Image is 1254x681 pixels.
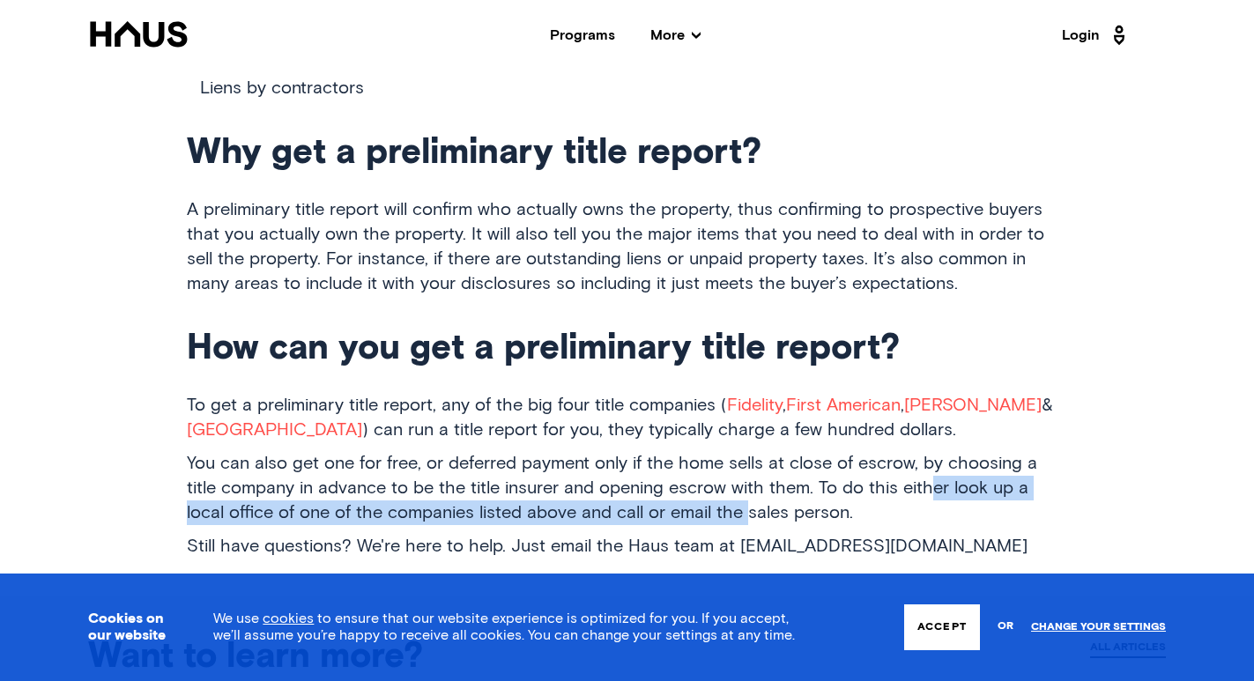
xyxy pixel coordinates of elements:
button: Accept [904,604,980,650]
a: Login [1062,21,1131,49]
p: A preliminary title report will confirm who actually owns the property, thus confirming to prospe... [187,197,1068,296]
p: Liens by contractors [200,76,1068,100]
a: First American [786,396,901,414]
p: You can also get one for free, or deferred payment only if the home sells at close of escrow, by ... [187,451,1068,525]
a: Programs [550,28,615,42]
p: Still have questions? We're here to help. Just email the Haus team at [EMAIL_ADDRESS][DOMAIN_NAME] [187,534,1068,559]
a: [PERSON_NAME] [904,396,1042,414]
a: Change your settings [1031,621,1166,633]
span: We use to ensure that our website experience is optimized for you. If you accept, we’ll assume yo... [213,611,795,642]
h2: How can you get a preliminary title report? [187,331,1068,366]
a: cookies [263,611,314,625]
a: [GEOGRAPHIC_DATA] [187,421,362,439]
h2: Why get a preliminary title report? [187,136,1068,171]
p: To get a preliminary title report, any of the big four title companies ( , , & ) can run a title ... [187,393,1068,442]
a: Fidelity [727,396,783,414]
h3: Cookies on our website [88,611,169,644]
span: More [650,28,701,42]
span: or [998,611,1013,642]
